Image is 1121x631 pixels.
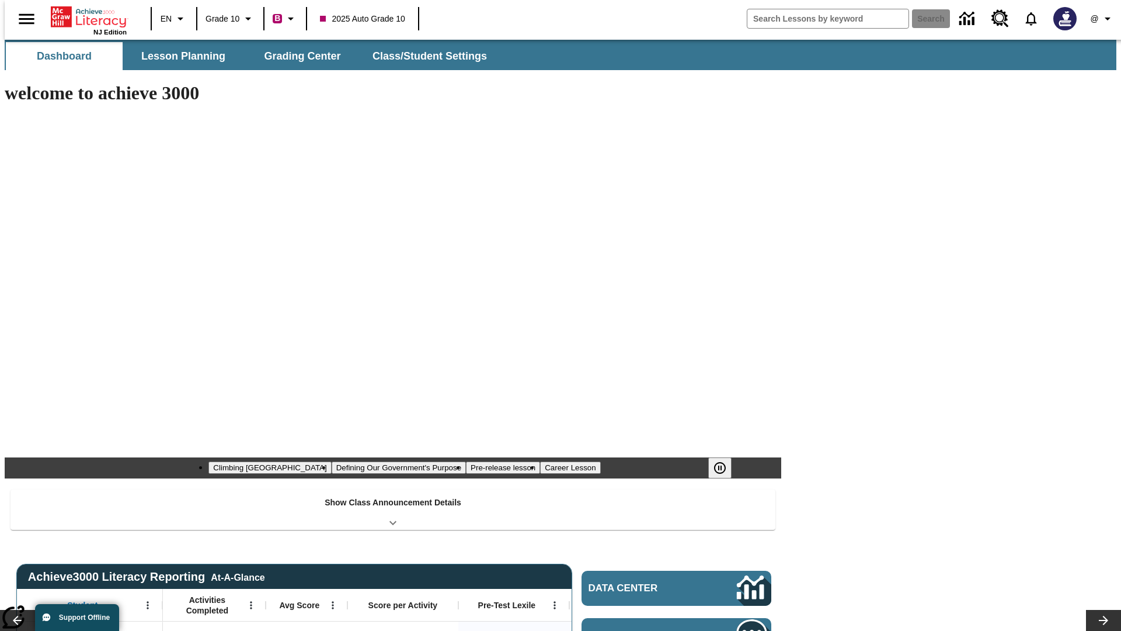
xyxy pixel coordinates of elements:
button: Language: EN, Select a language [155,8,193,29]
span: Student [67,600,98,611]
button: Slide 1 Climbing Mount Tai [208,462,331,474]
span: Support Offline [59,613,110,622]
button: Grading Center [244,42,361,70]
button: Pause [708,457,732,479]
a: Data Center [952,3,984,35]
a: Data Center [582,571,771,606]
div: At-A-Glance [211,570,264,583]
span: Activities Completed [169,595,246,616]
button: Lesson carousel, Next [1086,610,1121,631]
div: Show Class Announcement Details [11,490,775,530]
button: Open Menu [139,597,156,614]
p: Show Class Announcement Details [325,497,461,509]
input: search field [747,9,908,28]
span: EN [161,13,172,25]
span: B [274,11,280,26]
button: Open Menu [242,597,260,614]
h1: welcome to achieve 3000 [5,82,781,104]
button: Profile/Settings [1084,8,1121,29]
span: Score per Activity [368,600,438,611]
span: NJ Edition [93,29,127,36]
button: Lesson Planning [125,42,242,70]
div: Home [51,4,127,36]
a: Notifications [1016,4,1046,34]
span: Pre-Test Lexile [478,600,536,611]
span: Data Center [589,583,698,594]
span: Grade 10 [206,13,239,25]
span: Avg Score [279,600,319,611]
a: Home [51,5,127,29]
button: Slide 3 Pre-release lesson [466,462,540,474]
span: Achieve3000 Literacy Reporting [28,570,265,584]
button: Slide 4 Career Lesson [540,462,600,474]
button: Class/Student Settings [363,42,496,70]
button: Open Menu [546,597,563,614]
div: Pause [708,457,743,479]
button: Dashboard [6,42,123,70]
div: SubNavbar [5,42,497,70]
button: Select a new avatar [1046,4,1084,34]
button: Boost Class color is violet red. Change class color [268,8,302,29]
button: Support Offline [35,604,119,631]
button: Grade: Grade 10, Select a grade [201,8,260,29]
div: SubNavbar [5,40,1116,70]
a: Resource Center, Will open in new tab [984,3,1016,34]
button: Open side menu [9,2,44,36]
img: Avatar [1053,7,1077,30]
button: Open Menu [324,597,342,614]
span: 2025 Auto Grade 10 [320,13,405,25]
button: Slide 2 Defining Our Government's Purpose [332,462,466,474]
span: @ [1090,13,1098,25]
